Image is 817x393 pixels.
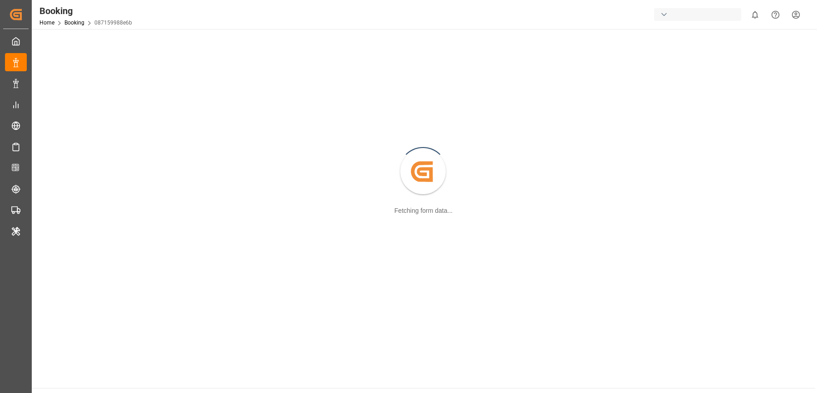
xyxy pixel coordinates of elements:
[745,5,765,25] button: show 0 new notifications
[39,20,54,26] a: Home
[39,4,132,18] div: Booking
[394,206,453,216] div: Fetching form data...
[765,5,786,25] button: Help Center
[64,20,84,26] a: Booking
